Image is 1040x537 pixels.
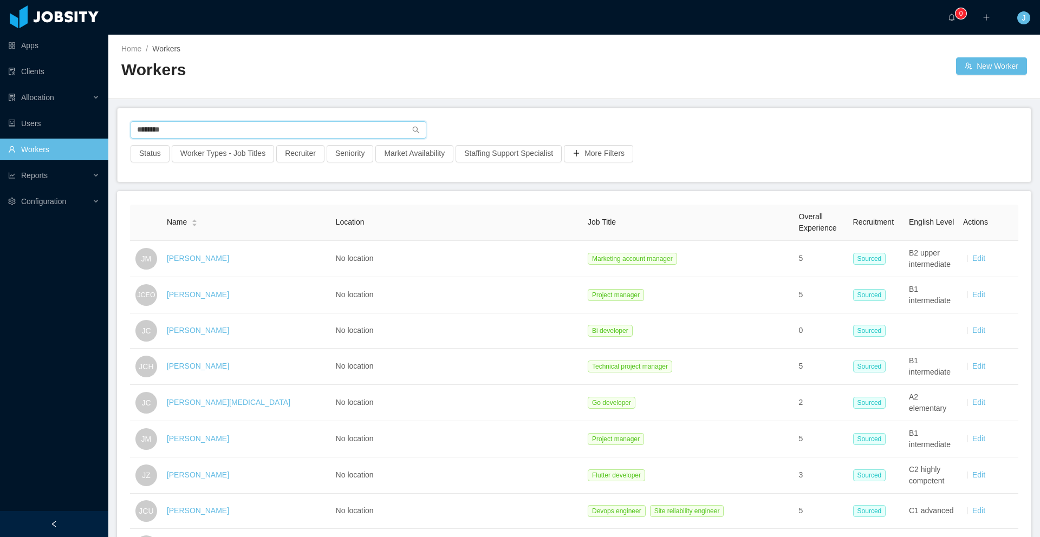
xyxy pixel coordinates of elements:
[853,289,886,301] span: Sourced
[121,59,574,81] h2: Workers
[909,218,954,226] span: English Level
[21,171,48,180] span: Reports
[8,198,16,205] i: icon: setting
[21,197,66,206] span: Configuration
[191,218,198,225] div: Sort
[853,361,886,372] span: Sourced
[139,500,153,522] span: JCU
[327,145,373,162] button: Seniority
[799,212,837,232] span: Overall Experience
[795,457,849,494] td: 3
[853,433,886,445] span: Sourced
[331,494,583,529] td: No location
[795,385,849,421] td: 2
[948,14,955,21] i: icon: bell
[905,277,959,313] td: B1 intermediate
[795,349,849,385] td: 5
[141,392,151,414] span: JC
[853,290,890,299] a: Sourced
[8,139,100,160] a: icon: userWorkers
[588,325,633,337] span: Bi developer
[795,494,849,529] td: 5
[336,218,365,226] span: Location
[412,126,420,134] i: icon: search
[141,248,152,270] span: JM
[972,290,985,299] a: Edit
[141,428,152,450] span: JM
[983,14,990,21] i: icon: plus
[588,469,645,481] span: Flutter developer
[564,145,633,162] button: icon: plusMore Filters
[331,457,583,494] td: No location
[650,505,724,517] span: Site reliability engineer
[167,254,229,263] a: [PERSON_NAME]
[853,253,886,265] span: Sourced
[167,506,229,515] a: [PERSON_NAME]
[853,506,890,515] a: Sourced
[8,172,16,179] i: icon: line-chart
[167,362,229,370] a: [PERSON_NAME]
[588,218,616,226] span: Job Title
[172,145,274,162] button: Worker Types - Job Titles
[167,434,229,443] a: [PERSON_NAME]
[853,505,886,517] span: Sourced
[167,398,290,407] a: [PERSON_NAME][MEDICAL_DATA]
[588,397,635,409] span: Go developer
[331,349,583,385] td: No location
[141,320,151,342] span: JC
[972,434,985,443] a: Edit
[131,145,170,162] button: Status
[1022,11,1026,24] span: J
[905,349,959,385] td: B1 intermediate
[8,35,100,56] a: icon: appstoreApps
[167,290,229,299] a: [PERSON_NAME]
[8,61,100,82] a: icon: auditClients
[167,326,229,335] a: [PERSON_NAME]
[853,218,894,226] span: Recruitment
[331,385,583,421] td: No location
[905,457,959,494] td: C2 highly competent
[853,398,890,407] a: Sourced
[331,313,583,349] td: No location
[152,44,180,53] span: Workers
[146,44,148,53] span: /
[331,277,583,313] td: No location
[588,253,677,265] span: Marketing account manager
[331,241,583,277] td: No location
[588,505,646,517] span: Devops engineer
[8,94,16,101] i: icon: solution
[142,464,151,486] span: JZ
[331,421,583,457] td: No location
[963,218,988,226] span: Actions
[853,326,890,335] a: Sourced
[139,356,153,377] span: JCH
[456,145,562,162] button: Staffing Support Specialist
[21,93,54,102] span: Allocation
[972,326,985,335] a: Edit
[853,325,886,337] span: Sourced
[956,57,1027,75] button: icon: usergroup-addNew Worker
[972,506,985,515] a: Edit
[795,241,849,277] td: 5
[121,44,141,53] a: Home
[137,285,155,305] span: JCEO
[795,313,849,349] td: 0
[192,222,198,225] i: icon: caret-down
[955,8,966,19] sup: 0
[853,434,890,443] a: Sourced
[972,470,985,479] a: Edit
[192,218,198,221] i: icon: caret-up
[795,421,849,457] td: 5
[972,362,985,370] a: Edit
[905,421,959,457] td: B1 intermediate
[853,254,890,263] a: Sourced
[853,362,890,370] a: Sourced
[588,361,672,372] span: Technical project manager
[905,494,959,529] td: C1 advanced
[972,398,985,407] a: Edit
[853,469,886,481] span: Sourced
[972,254,985,263] a: Edit
[905,241,959,277] td: B2 upper intermediate
[853,397,886,409] span: Sourced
